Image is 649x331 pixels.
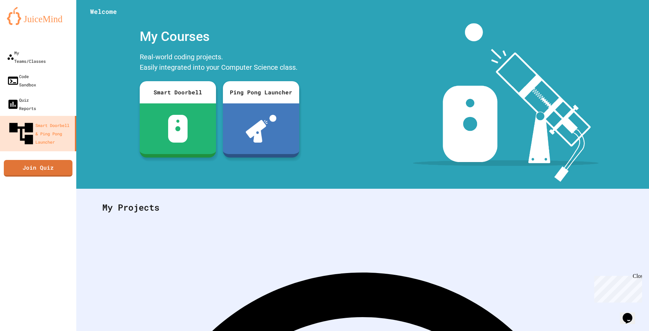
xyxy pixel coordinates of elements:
div: Real-world coding projects. Easily integrated into your Computer Science class. [136,50,303,76]
img: sdb-white.svg [168,115,188,143]
div: Quiz Reports [7,96,36,112]
img: banner-image-my-projects.png [413,23,599,182]
img: ppl-with-ball.png [246,115,277,143]
div: My Projects [95,194,630,221]
div: Code Sandbox [7,72,36,89]
a: Join Quiz [4,160,72,177]
div: My Teams/Classes [7,49,46,65]
div: Chat with us now!Close [3,3,48,44]
img: logo-orange.svg [7,7,69,25]
div: Smart Doorbell [140,81,216,103]
iframe: chat widget [591,273,642,303]
div: Smart Doorbell & Ping Pong Launcher [7,119,72,148]
div: Ping Pong Launcher [223,81,299,103]
div: My Courses [136,23,303,50]
iframe: chat widget [620,303,642,324]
